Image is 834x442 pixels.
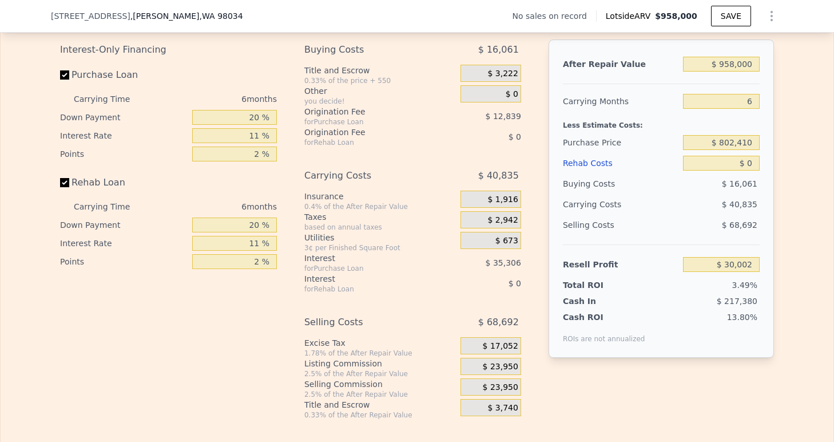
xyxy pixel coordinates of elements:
[304,358,456,369] div: Listing Commission
[487,69,518,79] span: $ 3,222
[483,341,518,352] span: $ 17,052
[563,279,634,291] div: Total ROI
[304,337,456,349] div: Excise Tax
[304,85,456,97] div: Other
[487,403,518,413] span: $ 3,740
[304,165,432,186] div: Carrying Costs
[563,132,678,153] div: Purchase Price
[722,220,757,230] span: $ 68,692
[563,295,634,307] div: Cash In
[304,285,432,294] div: for Rehab Loan
[760,5,783,27] button: Show Options
[478,312,519,333] span: $ 68,692
[304,349,456,358] div: 1.78% of the After Repair Value
[655,11,697,21] span: $958,000
[727,313,757,322] span: 13.80%
[304,65,456,76] div: Title and Escrow
[304,127,432,138] div: Origination Fee
[563,91,678,112] div: Carrying Months
[60,108,188,127] div: Down Payment
[304,312,432,333] div: Selling Costs
[304,411,456,420] div: 0.33% of the After Repair Value
[60,145,188,163] div: Points
[304,243,456,252] div: 3¢ per Finished Square Foot
[509,279,521,288] span: $ 0
[304,138,432,147] div: for Rehab Loan
[304,264,432,273] div: for Purchase Loan
[304,378,456,390] div: Selling Commission
[722,200,757,209] span: $ 40,835
[513,10,596,22] div: No sales on record
[304,202,456,211] div: 0.4% of the After Repair Value
[563,254,678,275] div: Resell Profit
[495,236,518,246] span: $ 673
[60,127,188,145] div: Interest Rate
[304,106,432,117] div: Origination Fee
[304,399,456,411] div: Title and Escrow
[200,11,243,21] span: , WA 98034
[563,54,678,74] div: After Repair Value
[60,234,188,252] div: Interest Rate
[563,323,645,344] div: ROIs are not annualized
[60,65,188,85] label: Purchase Loan
[478,165,519,186] span: $ 40,835
[304,223,456,232] div: based on annual taxes
[60,172,188,193] label: Rehab Loan
[711,6,751,26] button: SAVE
[717,297,757,306] span: $ 217,380
[483,362,518,372] span: $ 23,950
[304,252,432,264] div: Interest
[153,198,277,216] div: 6 months
[563,173,678,194] div: Buying Costs
[304,232,456,243] div: Utilities
[506,89,518,100] span: $ 0
[487,195,518,205] span: $ 1,916
[304,76,456,85] div: 0.33% of the price + 550
[486,112,521,121] span: $ 12,839
[304,390,456,399] div: 2.5% of the After Repair Value
[563,194,634,215] div: Carrying Costs
[153,90,277,108] div: 6 months
[304,211,456,223] div: Taxes
[60,70,69,80] input: Purchase Loan
[304,117,432,127] div: for Purchase Loan
[732,281,757,290] span: 3.49%
[304,97,456,106] div: you decide!
[478,40,519,60] span: $ 16,061
[60,216,188,234] div: Down Payment
[487,215,518,226] span: $ 2,942
[304,191,456,202] div: Insurance
[483,382,518,393] span: $ 23,950
[563,153,678,173] div: Rehab Costs
[51,10,130,22] span: [STREET_ADDRESS]
[130,10,243,22] span: , [PERSON_NAME]
[60,40,277,60] div: Interest-Only Financing
[509,132,521,141] span: $ 0
[563,112,760,132] div: Less Estimate Costs:
[563,215,678,235] div: Selling Costs
[304,273,432,285] div: Interest
[722,179,757,188] span: $ 16,061
[60,178,69,187] input: Rehab Loan
[563,311,645,323] div: Cash ROI
[606,10,655,22] span: Lotside ARV
[60,252,188,271] div: Points
[486,258,521,267] span: $ 35,306
[74,198,148,216] div: Carrying Time
[304,369,456,378] div: 2.5% of the After Repair Value
[74,90,148,108] div: Carrying Time
[304,40,432,60] div: Buying Costs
